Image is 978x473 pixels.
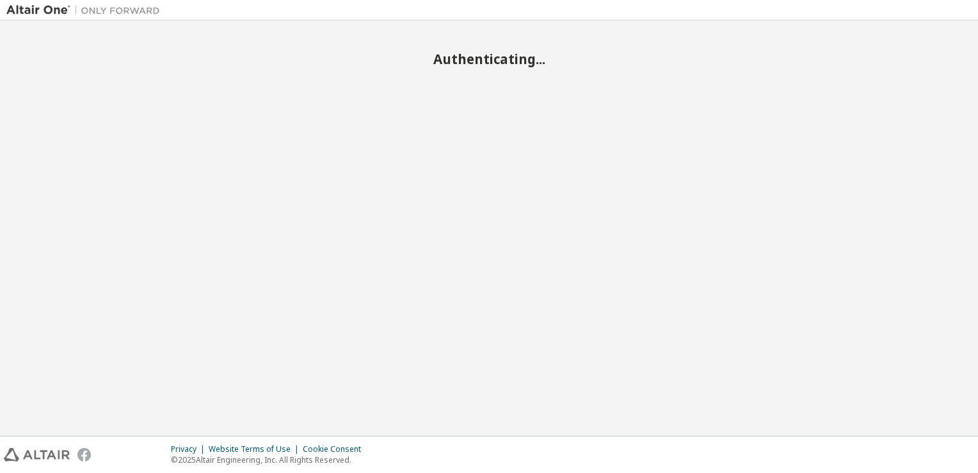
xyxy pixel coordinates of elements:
p: © 2025 Altair Engineering, Inc. All Rights Reserved. [171,454,369,465]
h2: Authenticating... [6,51,972,67]
div: Website Terms of Use [209,444,303,454]
img: altair_logo.svg [4,448,70,461]
div: Privacy [171,444,209,454]
div: Cookie Consent [303,444,369,454]
img: facebook.svg [77,448,91,461]
img: Altair One [6,4,166,17]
